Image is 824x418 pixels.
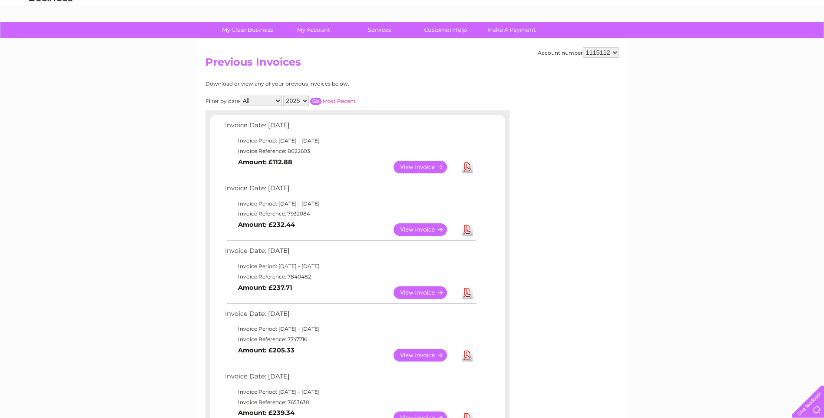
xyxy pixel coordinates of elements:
a: Telecoms [717,37,743,43]
a: Customer Help [410,22,481,38]
td: Invoice Reference: 7840482 [223,272,477,282]
td: Invoice Reference: 7932084 [223,209,477,219]
a: Most Recent [323,98,356,104]
td: Invoice Date: [DATE] [223,119,477,136]
a: Water [671,37,688,43]
a: Download [462,161,473,173]
a: Make A Payment [476,22,547,38]
a: Download [462,286,473,299]
a: View [394,286,457,299]
b: Amount: £205.33 [238,346,295,354]
a: Energy [693,37,712,43]
a: View [394,349,457,362]
div: Account number [538,47,619,58]
td: Invoice Period: [DATE] - [DATE] [223,324,477,334]
div: Filter by date [205,96,434,106]
b: Amount: £112.88 [238,158,292,166]
td: Invoice Reference: 7653630 [223,397,477,408]
a: My Clear Business [212,22,283,38]
td: Invoice Period: [DATE] - [DATE] [223,136,477,146]
div: Download or view any of your previous invoices below. [205,81,434,87]
a: View [394,223,457,236]
td: Invoice Reference: 8022603 [223,146,477,156]
td: Invoice Date: [DATE] [223,182,477,199]
img: logo.png [29,23,73,49]
b: Amount: £232.44 [238,221,295,229]
h2: Previous Invoices [205,56,619,73]
a: Log out [795,37,816,43]
a: Contact [766,37,788,43]
a: 0333 014 3131 [660,4,720,15]
td: Invoice Period: [DATE] - [DATE] [223,199,477,209]
td: Invoice Date: [DATE] [223,245,477,261]
a: Download [462,349,473,362]
td: Invoice Period: [DATE] - [DATE] [223,261,477,272]
td: Invoice Date: [DATE] [223,371,477,387]
a: Blog [748,37,761,43]
div: Clear Business is a trading name of Verastar Limited (registered in [GEOGRAPHIC_DATA] No. 3667643... [207,5,618,42]
a: Download [462,223,473,236]
td: Invoice Period: [DATE] - [DATE] [223,387,477,397]
a: My Account [278,22,349,38]
a: Services [344,22,415,38]
td: Invoice Date: [DATE] [223,308,477,324]
b: Amount: £237.71 [238,284,292,292]
td: Invoice Reference: 7747716 [223,334,477,345]
b: Amount: £239.34 [238,409,295,417]
a: View [394,161,457,173]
